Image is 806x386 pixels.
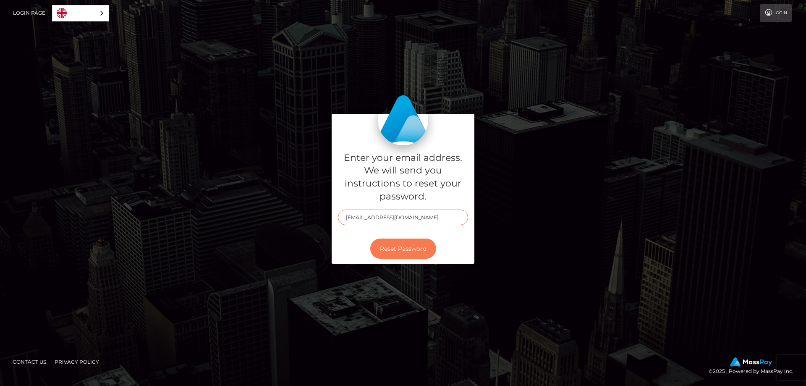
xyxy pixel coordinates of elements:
a: Login [760,4,792,22]
a: Privacy Policy [51,355,102,368]
input: E-mail... [338,210,468,225]
img: MassPay [730,357,772,367]
aside: Language selected: English [52,5,109,21]
a: English [52,5,109,21]
a: Login Page [13,4,45,22]
div: © 2025 , Powered by MassPay Inc. [709,357,800,376]
img: MassPay Login [378,95,428,145]
div: Language [52,5,109,21]
button: Reset Password [370,239,436,259]
h5: Enter your email address. We will send you instructions to reset your password. [338,152,468,203]
a: Contact Us [9,355,50,368]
